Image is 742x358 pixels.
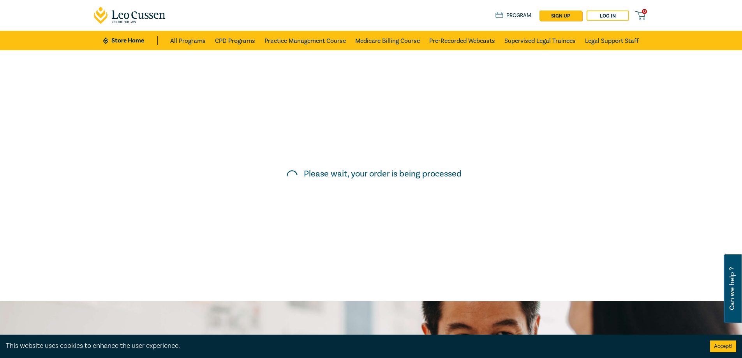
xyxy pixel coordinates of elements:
[355,31,420,50] a: Medicare Billing Course
[585,31,639,50] a: Legal Support Staff
[6,341,698,351] div: This website uses cookies to enhance the user experience.
[103,36,157,45] a: Store Home
[539,11,582,21] a: sign up
[504,31,576,50] a: Supervised Legal Trainees
[710,340,736,352] button: Accept cookies
[587,11,629,21] a: Log in
[170,31,206,50] a: All Programs
[642,9,647,14] span: 0
[215,31,255,50] a: CPD Programs
[264,31,346,50] a: Practice Management Course
[429,31,495,50] a: Pre-Recorded Webcasts
[304,169,462,179] h5: Please wait, your order is being processed
[495,11,532,20] a: Program
[728,259,736,318] span: Can we help ?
